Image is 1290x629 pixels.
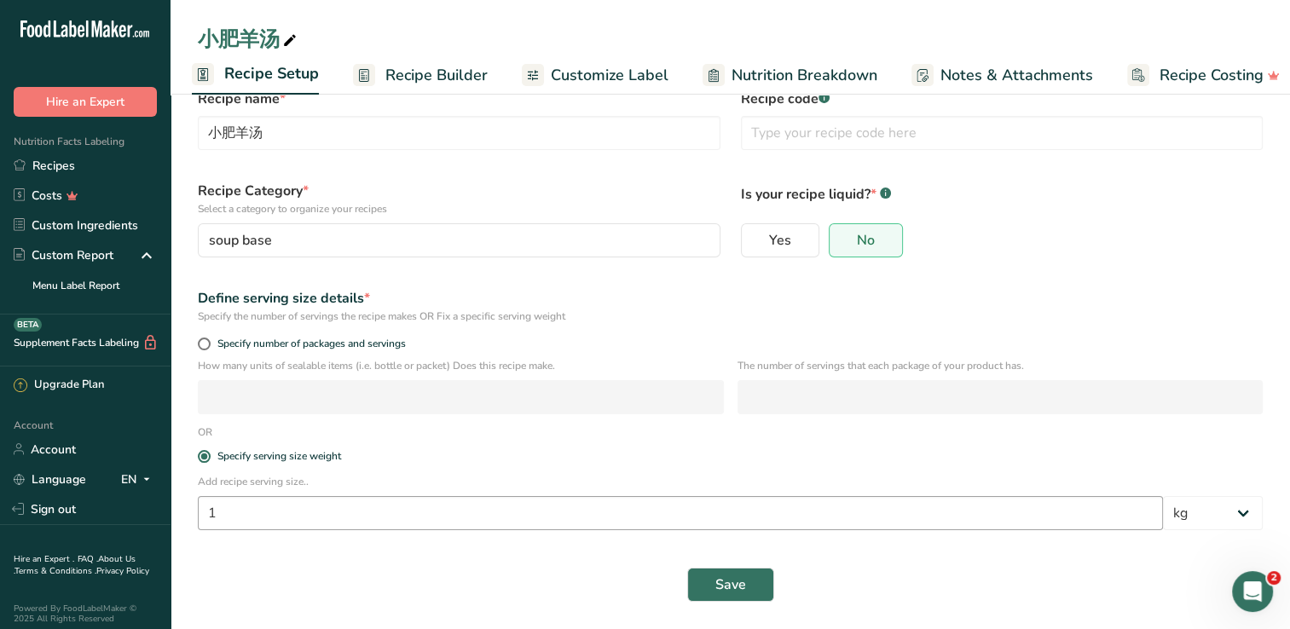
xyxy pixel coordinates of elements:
label: Recipe name [198,89,720,109]
a: Terms & Conditions . [14,565,96,577]
label: Recipe code [741,89,1264,109]
span: Save [715,574,746,595]
button: Hire an Expert [14,87,157,117]
span: Recipe Costing [1160,64,1264,87]
div: Powered By FoodLabelMaker © 2025 All Rights Reserved [14,603,157,624]
div: Define serving size details [198,288,1263,309]
span: Yes [769,232,791,249]
div: OR [188,424,223,440]
input: Type your serving size here [198,496,1163,530]
a: Customize Label [522,56,668,95]
a: Nutrition Breakdown [703,56,877,95]
span: Customize Label [551,64,668,87]
span: Specify number of packages and servings [211,338,406,350]
p: Select a category to organize your recipes [198,201,720,216]
p: Is your recipe liquid? [741,181,1264,205]
div: EN [121,469,157,489]
a: Language [14,465,86,494]
p: How many units of sealable items (i.e. bottle or packet) Does this recipe make. [198,358,724,373]
span: Recipe Builder [385,64,488,87]
span: No [857,232,875,249]
input: Type your recipe name here [198,116,720,150]
p: Add recipe serving size.. [198,474,1263,489]
a: About Us . [14,553,136,577]
label: Recipe Category [198,181,720,216]
span: Recipe Setup [224,62,319,85]
input: Type your recipe code here [741,116,1264,150]
a: FAQ . [78,553,98,565]
p: The number of servings that each package of your product has. [738,358,1264,373]
div: Upgrade Plan [14,377,104,394]
a: Recipe Builder [353,56,488,95]
div: BETA [14,318,42,332]
iframe: Intercom live chat [1232,571,1273,612]
span: 2 [1267,571,1281,585]
div: Specify serving size weight [217,450,341,463]
div: Custom Report [14,246,113,264]
a: Recipe Setup [192,55,319,95]
span: Nutrition Breakdown [732,64,877,87]
a: Notes & Attachments [911,56,1093,95]
button: Save [687,568,774,602]
a: Recipe Costing [1127,56,1280,95]
span: Notes & Attachments [940,64,1093,87]
a: Privacy Policy [96,565,149,577]
div: Specify the number of servings the recipe makes OR Fix a specific serving weight [198,309,1263,324]
button: soup base [198,223,720,257]
span: soup base [209,230,272,251]
div: 小肥羊汤 [198,24,300,55]
a: Hire an Expert . [14,553,74,565]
